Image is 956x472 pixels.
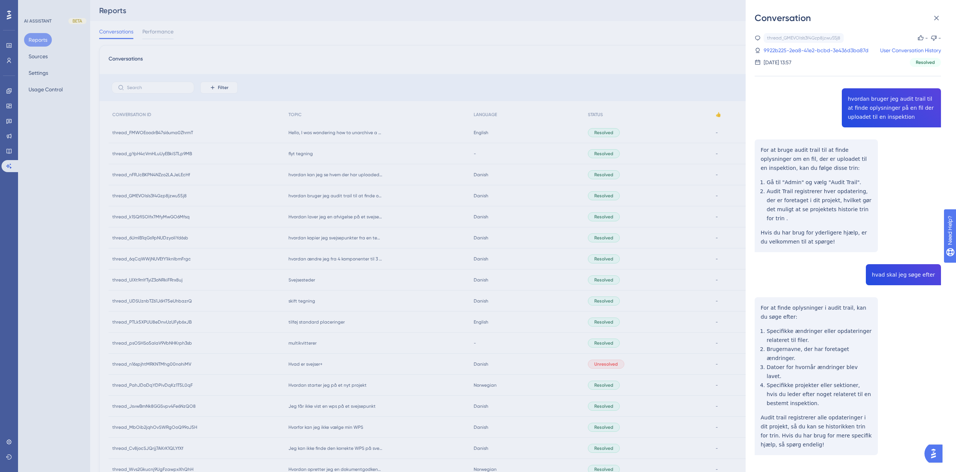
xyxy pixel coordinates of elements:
iframe: UserGuiding AI Assistant Launcher [924,442,947,465]
span: Need Help? [18,2,47,11]
div: - [925,33,928,42]
a: 9922b225-2ea8-41e2-bcbd-3e436d3ba87d [764,46,868,55]
a: User Conversation History [880,46,941,55]
div: - [938,33,941,42]
div: [DATE] 13:57 [764,58,791,67]
span: Resolved [916,59,935,65]
div: Conversation [755,12,947,24]
div: thread_GMEVOIsls3f4Gzp8jzwu55j8 [767,35,840,41]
